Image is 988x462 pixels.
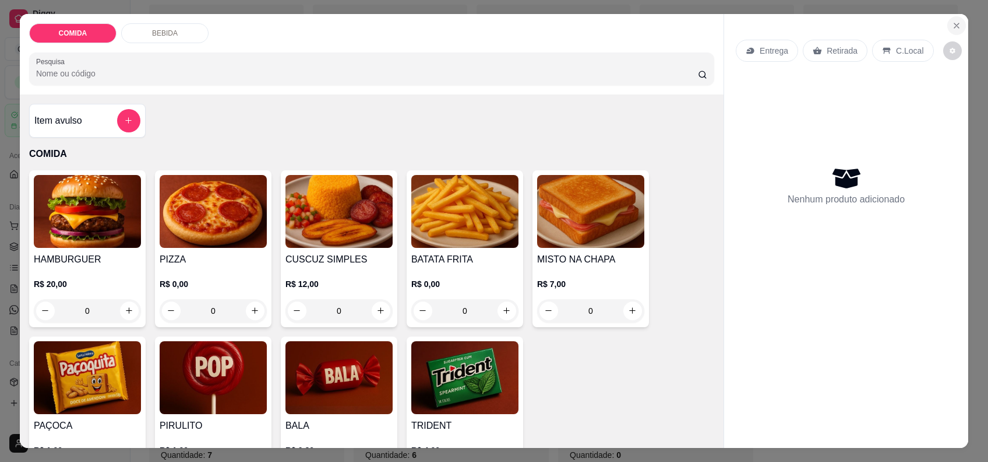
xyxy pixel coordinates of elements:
img: product-image [285,175,393,248]
p: COMIDA [59,29,87,38]
button: Close [947,16,966,35]
h4: PAÇOCA [34,419,141,433]
img: product-image [285,341,393,414]
img: product-image [160,175,267,248]
h4: BATATA FRITA [411,253,518,267]
h4: CUSCUZ SIMPLES [285,253,393,267]
img: product-image [160,341,267,414]
p: R$ 12,00 [285,278,393,290]
h4: HAMBURGUER [34,253,141,267]
p: R$ 1,00 [34,444,141,456]
img: product-image [34,175,141,248]
button: add-separate-item [117,109,140,132]
input: Pesquisa [36,68,698,79]
label: Pesquisa [36,57,69,66]
button: decrease-product-quantity [943,41,962,60]
p: C.Local [896,45,923,57]
p: R$ 0,00 [411,278,518,290]
p: COMIDA [29,147,714,161]
p: R$ 4,00 [411,444,518,456]
button: increase-product-quantity [623,302,642,320]
h4: BALA [285,419,393,433]
p: R$ 20,00 [34,278,141,290]
img: product-image [411,341,518,414]
p: R$ 0,00 [160,278,267,290]
img: product-image [411,175,518,248]
h4: PIRULITO [160,419,267,433]
p: R$ 1,00 [160,444,267,456]
p: Nenhum produto adicionado [788,192,905,206]
img: product-image [537,175,644,248]
h4: Item avulso [34,114,82,128]
p: R$ 0,20 [285,444,393,456]
p: R$ 7,00 [537,278,644,290]
p: Entrega [760,45,788,57]
button: decrease-product-quantity [539,302,558,320]
img: product-image [34,341,141,414]
h4: MISTO NA CHAPA [537,253,644,267]
h4: PIZZA [160,253,267,267]
h4: TRIDENT [411,419,518,433]
p: Retirada [827,45,858,57]
p: BEBIDA [152,29,178,38]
